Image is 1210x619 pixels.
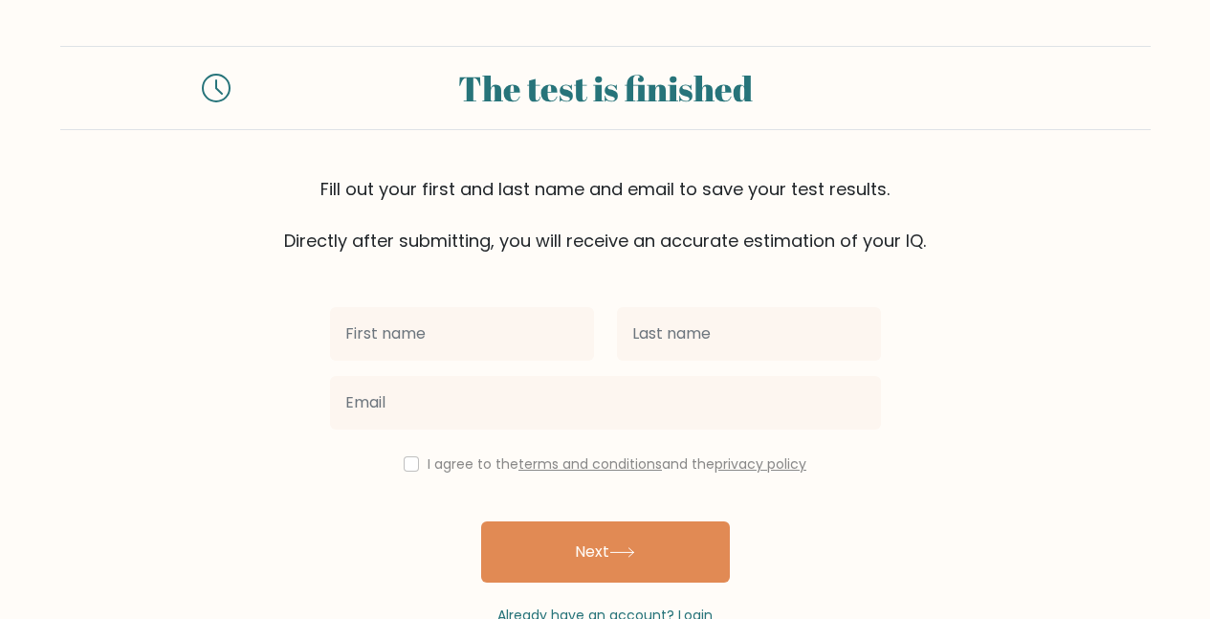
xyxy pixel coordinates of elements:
input: Last name [617,307,881,361]
label: I agree to the and the [428,454,806,474]
button: Next [481,521,730,583]
a: privacy policy [715,454,806,474]
div: Fill out your first and last name and email to save your test results. Directly after submitting,... [60,176,1151,254]
input: Email [330,376,881,430]
div: The test is finished [253,62,957,114]
a: terms and conditions [518,454,662,474]
input: First name [330,307,594,361]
